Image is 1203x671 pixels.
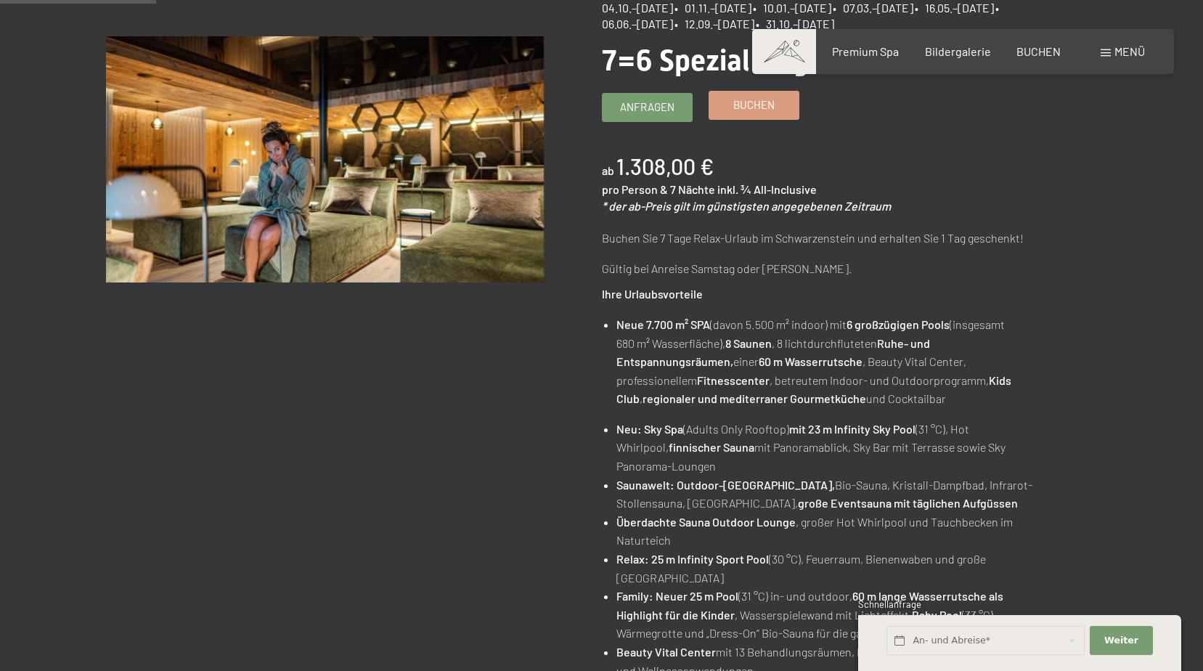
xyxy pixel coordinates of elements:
span: Buchen [733,97,775,113]
img: 7=6 Spezial Angebot [106,36,544,282]
a: Anfragen [603,94,692,121]
span: • 16.05.–[DATE] [915,1,994,15]
span: 7=6 Spezial Angebot [602,44,867,78]
span: 7 Nächte [670,182,715,196]
strong: Neue 7.700 m² SPA [616,317,710,331]
span: • 01.11.–[DATE] [674,1,751,15]
strong: Family: Neuer 25 m Pool [616,589,738,603]
span: Anfragen [620,99,674,115]
strong: Relax: 25 m Infinity Sport Pool [616,552,769,566]
strong: mit 23 m Infinity Sky Pool [789,422,915,436]
a: Bildergalerie [925,44,991,58]
li: (Adults Only Rooftop) (31 °C), Hot Whirlpool, mit Panoramablick, Sky Bar mit Terrasse sowie Sky P... [616,420,1039,476]
strong: Fitnesscenter [697,373,770,387]
strong: Neu: Sky Spa [616,422,683,436]
strong: Saunawelt: Outdoor-[GEOGRAPHIC_DATA], [616,478,835,492]
span: • 07.03.–[DATE] [833,1,913,15]
span: • 12.09.–[DATE] [674,17,754,30]
strong: 8 Saunen [725,336,772,350]
strong: große Eventsauna mit täglichen Aufgüssen [798,496,1018,510]
strong: 60 m Wasserrutsche [759,354,863,368]
strong: 60 m lange Wasserrutsche als Highlight für die Kinder [616,589,1003,622]
span: 04.10.–[DATE] [602,1,673,15]
strong: 6 großzügigen Pools [847,317,950,331]
li: (davon 5.500 m² indoor) mit (insgesamt 680 m² Wasserfläche), , 8 lichtdurchfluteten einer , Beaut... [616,315,1039,408]
a: Buchen [709,91,799,119]
a: BUCHEN [1016,44,1061,58]
li: (31 °C) in- und outdoor, , Wasserspielewand mit Lichteffekt, (33 °C), Wärmegrotte und „Dress-On“ ... [616,587,1039,643]
p: Buchen Sie 7 Tage Relax-Urlaub im Schwarzenstein und erhalten Sie 1 Tag geschenkt! [602,229,1040,248]
span: • 10.01.–[DATE] [753,1,831,15]
span: Menü [1114,44,1145,58]
span: Schnellanfrage [858,598,921,610]
strong: Ihre Urlaubsvorteile [602,287,703,301]
span: pro Person & [602,182,668,196]
a: Premium Spa [832,44,899,58]
strong: regionaler und mediterraner Gourmetküche [643,391,866,405]
li: Bio-Sauna, Kristall-Dampfbad, Infrarot-Stollensauna, [GEOGRAPHIC_DATA], [616,476,1039,513]
span: inkl. ¾ All-Inclusive [717,182,817,196]
p: Gültig bei Anreise Samstag oder [PERSON_NAME]. [602,259,1040,278]
button: Weiter [1090,626,1152,656]
li: (30 °C), Feuerraum, Bienenwaben und große [GEOGRAPHIC_DATA] [616,550,1039,587]
strong: Beauty Vital Center [616,645,716,659]
span: Weiter [1104,634,1138,647]
strong: Überdachte Sauna Outdoor Lounge [616,515,796,529]
b: 1.308,00 € [616,153,714,179]
span: • 31.10.–[DATE] [756,17,834,30]
strong: finnischer Sauna [669,440,754,454]
span: ab [602,163,614,177]
em: * der ab-Preis gilt im günstigsten angegebenen Zeitraum [602,199,891,213]
li: , großer Hot Whirlpool und Tauchbecken im Naturteich [616,513,1039,550]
